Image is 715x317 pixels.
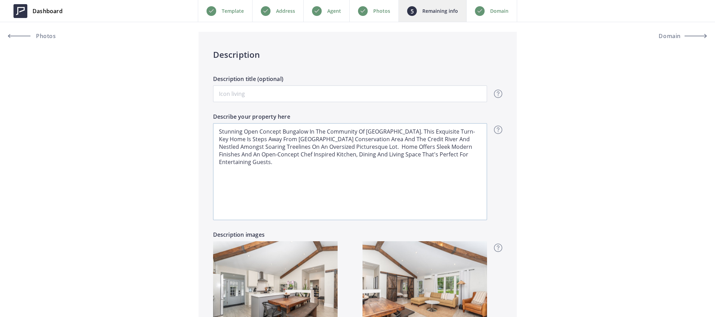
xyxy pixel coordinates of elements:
[494,244,502,252] img: question
[490,7,508,15] p: Domain
[494,126,502,134] img: question
[8,1,68,21] a: Dashboard
[213,85,487,102] input: Icon living
[8,28,71,44] a: Photos
[213,48,502,61] h4: Description
[34,33,56,39] span: Photos
[276,7,295,15] p: Address
[213,75,487,85] label: Description title (optional)
[33,7,63,15] span: Dashboard
[644,28,707,44] button: Domain
[494,90,502,98] img: question
[213,230,338,241] label: Description images
[213,112,487,123] label: Describe your property here
[222,7,244,15] p: Template
[659,33,681,39] span: Domain
[327,7,341,15] p: Agent
[422,7,458,15] p: Remaining info
[373,7,390,15] p: Photos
